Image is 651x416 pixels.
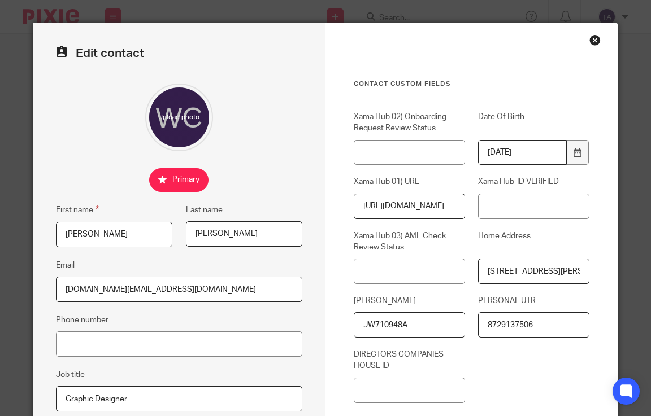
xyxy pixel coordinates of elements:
label: PERSONAL UTR [478,295,589,306]
label: First name [56,203,99,216]
label: Job title [56,369,85,380]
label: Last name [186,204,223,216]
label: Xama Hub 03) AML Check Review Status [354,230,465,253]
label: Xama Hub 02) Onboarding Request Review Status [354,111,465,134]
h3: Contact Custom fields [354,80,589,89]
label: Email [56,260,75,271]
label: Xama Hub 01) URL [354,176,465,187]
label: Home Address [478,230,589,253]
input: YYYY-MM-DD [478,140,567,165]
label: Phone number [56,314,108,326]
label: [PERSON_NAME] [354,295,465,306]
label: DIRECTORS COMPANIES HOUSE ID [354,349,465,372]
h2: Edit contact [56,46,302,61]
label: Xama Hub-ID VERIFIED [478,176,589,187]
label: Date Of Birth [478,111,589,134]
div: Close this dialog window [589,34,601,46]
